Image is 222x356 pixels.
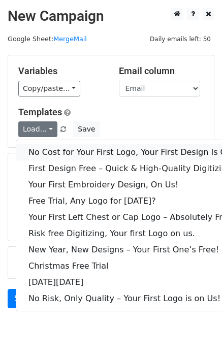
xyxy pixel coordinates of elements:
[18,66,104,77] h5: Variables
[18,81,80,96] a: Copy/paste...
[18,107,62,117] a: Templates
[8,35,87,43] small: Google Sheet:
[171,307,222,356] iframe: Chat Widget
[119,66,204,77] h5: Email column
[8,289,41,308] a: Send
[53,35,87,43] a: MergeMail
[146,34,214,45] span: Daily emails left: 50
[73,121,100,137] button: Save
[8,8,214,25] h2: New Campaign
[18,121,57,137] a: Load...
[146,35,214,43] a: Daily emails left: 50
